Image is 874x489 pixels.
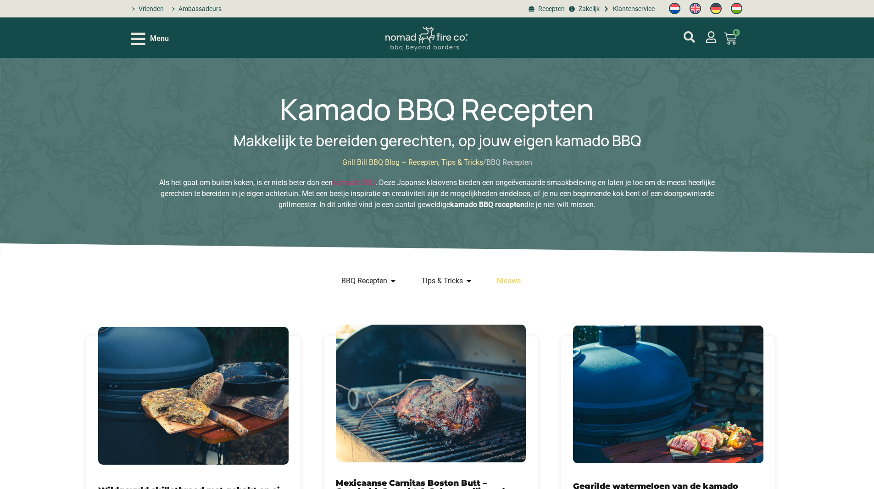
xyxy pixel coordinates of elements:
[131,31,169,47] div: Open/Close Menu
[726,0,747,17] a: Switch to Hongaars
[573,326,763,463] img: gegrilde watermeloen op de kamado
[127,4,164,14] a: grill bill vrienden
[706,0,726,17] a: Switch to Duits
[705,31,717,43] a: mijn account
[385,27,468,51] img: Nomad Logo
[713,27,748,51] a: 0
[602,4,655,14] a: grill bill klantenservice
[336,325,526,462] img: Mexicaanse carnitas BBQ recept Heydehoeve Boston Butt
[136,4,164,14] span: Vrienden
[684,31,695,43] a: mijn account
[576,4,600,14] span: Zakelijk
[341,275,387,287] a: BBQ Recepten
[497,275,521,287] a: Nieuws
[611,4,655,14] span: Klantenservice
[527,4,565,14] a: BBQ recepten
[280,95,594,124] h1: Kamado BBQ Recepten
[234,133,641,148] h2: Makkelijk te bereiden gerechten, op jouw eigen kamado BBQ
[733,29,740,36] span: 0
[176,4,222,14] span: Ambassadeurs
[486,158,532,167] span: BBQ Recepten
[669,3,680,14] img: Nederlands
[166,4,221,14] a: grill bill ambassadors
[450,200,524,209] strong: kamado BBQ recepten
[731,3,742,14] img: Hongaars
[157,177,718,210] p: Als het gaat om buiten koken, is er niets beter dan een . Deze Japanse kleiovens bieden een ongeë...
[685,0,706,17] a: Switch to Engels
[342,158,483,167] a: Grill Bill BBQ Blog – Recepten, Tips & Tricks
[98,327,289,465] img: Vers brood op de kamado.1
[150,33,169,44] span: Menu
[567,4,599,14] a: grill bill zakeljk
[710,3,722,14] img: Duits
[690,3,701,14] img: Engels
[333,178,375,187] a: kamado BBQ
[483,158,486,167] span: /
[536,4,565,14] span: Recepten
[421,275,463,287] a: Tips & Tricks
